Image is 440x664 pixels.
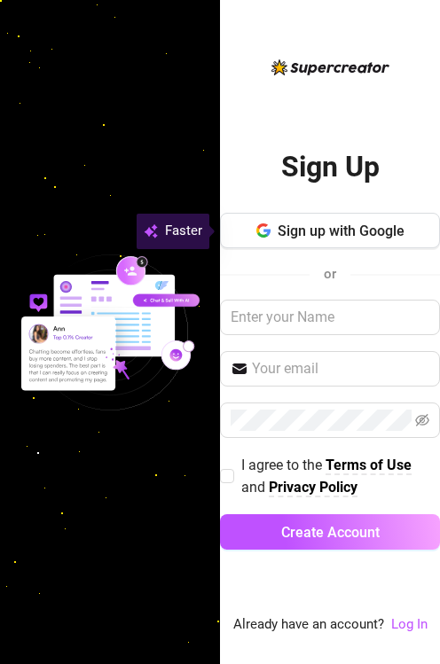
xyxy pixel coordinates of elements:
[233,614,384,636] span: Already have an account?
[241,479,269,496] span: and
[220,300,440,335] input: Enter your Name
[391,616,428,632] a: Log In
[391,614,428,636] a: Log In
[326,457,412,473] strong: Terms of Use
[271,59,389,75] img: logo-BBDzfeDw.svg
[165,221,202,242] span: Faster
[281,149,380,185] h2: Sign Up
[269,479,357,497] a: Privacy Policy
[324,266,336,282] span: or
[281,524,380,541] span: Create Account
[144,221,158,242] img: svg%3e
[220,213,440,248] button: Sign up with Google
[241,457,326,473] span: I agree to the
[278,223,405,239] span: Sign up with Google
[415,413,429,427] span: eye-invisible
[326,457,412,475] a: Terms of Use
[252,358,429,379] input: Your email
[220,514,440,550] button: Create Account
[269,479,357,496] strong: Privacy Policy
